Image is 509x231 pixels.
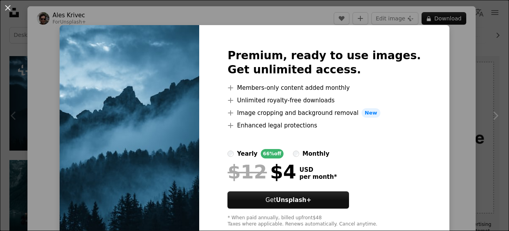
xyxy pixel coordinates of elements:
input: yearly66%off [227,151,234,157]
li: Image cropping and background removal [227,108,421,118]
div: 66% off [261,149,284,158]
input: monthly [293,151,299,157]
li: Members-only content added monthly [227,83,421,93]
div: monthly [302,149,329,158]
button: GetUnsplash+ [227,191,349,209]
span: New [362,108,380,118]
li: Enhanced legal protections [227,121,421,130]
div: yearly [237,149,257,158]
span: $12 [227,162,267,182]
div: * When paid annually, billed upfront $48 Taxes where applicable. Renews automatically. Cancel any... [227,215,421,227]
li: Unlimited royalty-free downloads [227,96,421,105]
span: USD [299,166,337,173]
strong: Unsplash+ [276,196,311,204]
div: $4 [227,162,296,182]
h2: Premium, ready to use images. Get unlimited access. [227,49,421,77]
span: per month * [299,173,337,180]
